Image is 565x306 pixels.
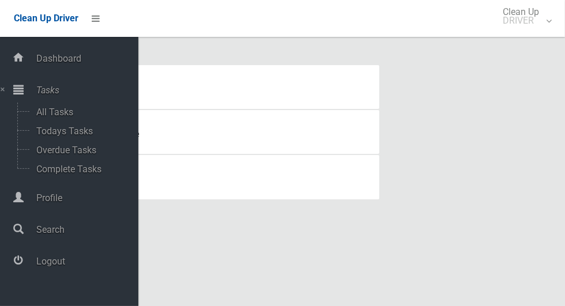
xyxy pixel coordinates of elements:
span: Profile [33,192,138,203]
span: All Tasks [33,107,129,118]
span: Todays Tasks [33,126,129,137]
span: Clean Up Driver [14,13,78,24]
span: Tasks [33,85,138,96]
small: DRIVER [503,16,539,25]
a: Clean Up Driver [14,10,78,27]
span: Dashboard [33,53,138,64]
span: Search [33,224,138,235]
span: Clean Up [497,7,551,25]
span: Overdue Tasks [33,145,129,156]
span: Logout [33,256,138,267]
span: Complete Tasks [33,164,129,175]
